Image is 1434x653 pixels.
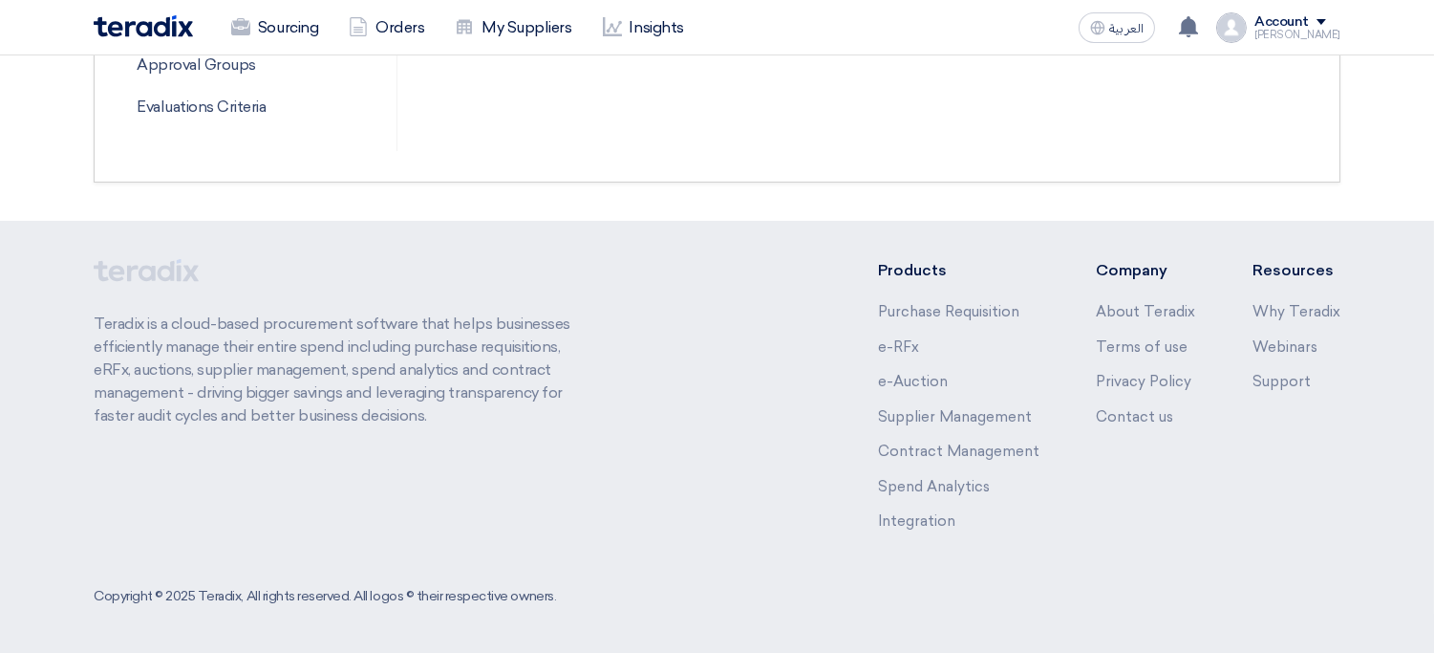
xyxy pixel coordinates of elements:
button: العربية [1079,12,1155,43]
a: Support [1252,373,1311,390]
a: About Teradix [1096,303,1195,320]
a: Sourcing [216,7,333,49]
a: Spend Analytics [878,478,990,495]
p: Evaluations Criteria [121,86,374,128]
div: [PERSON_NAME] [1254,30,1340,40]
a: e-RFx [878,338,919,356]
span: العربية [1109,22,1144,35]
a: Contact us [1096,408,1173,425]
img: profile_test.png [1216,12,1247,43]
div: Account [1254,14,1309,31]
li: Resources [1252,259,1340,282]
a: Webinars [1252,338,1317,356]
a: Terms of use [1096,338,1188,356]
li: Products [878,259,1039,282]
div: Copyright © 2025 Teradix, All rights reserved. All logos © their respective owners. [94,586,556,606]
img: Teradix logo [94,15,193,37]
a: Contract Management [878,443,1039,460]
p: Approval Groups [121,44,374,86]
a: Purchase Requisition [878,303,1019,320]
a: Supplier Management [878,408,1032,425]
li: Company [1096,259,1195,282]
a: e-Auction [878,373,948,390]
a: Why Teradix [1252,303,1340,320]
a: My Suppliers [439,7,587,49]
a: Privacy Policy [1096,373,1191,390]
a: Integration [878,512,955,530]
p: Teradix is a cloud-based procurement software that helps businesses efficiently manage their enti... [94,313,592,427]
a: Insights [588,7,699,49]
a: Orders [333,7,439,49]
